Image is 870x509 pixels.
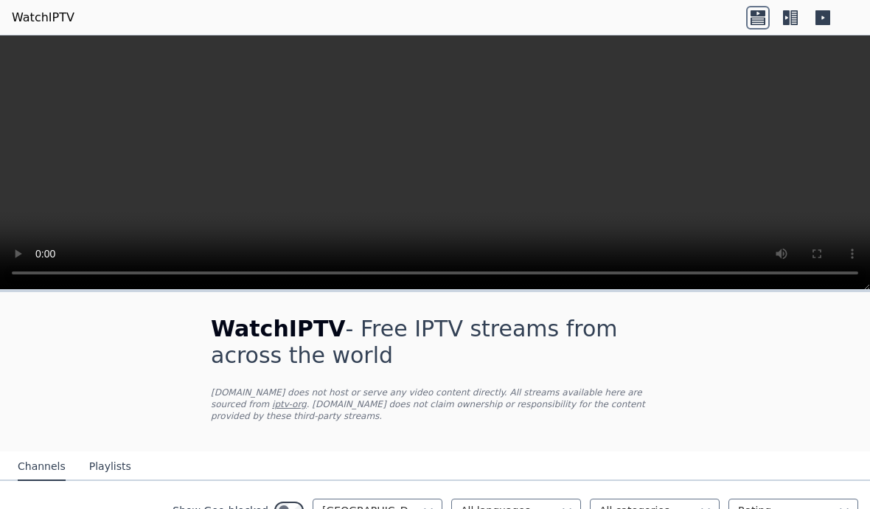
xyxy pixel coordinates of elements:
[18,453,66,481] button: Channels
[89,453,131,481] button: Playlists
[211,316,346,342] span: WatchIPTV
[272,399,307,409] a: iptv-org
[211,316,659,369] h1: - Free IPTV streams from across the world
[12,9,74,27] a: WatchIPTV
[211,387,659,422] p: [DOMAIN_NAME] does not host or serve any video content directly. All streams available here are s...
